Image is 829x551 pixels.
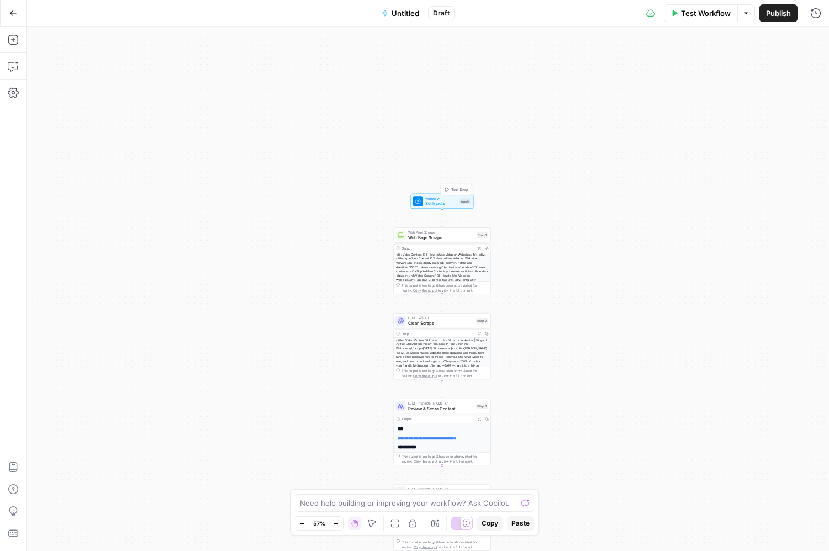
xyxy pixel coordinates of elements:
[476,404,488,409] div: Step 3
[313,519,325,528] span: 57%
[759,4,798,22] button: Publish
[441,294,443,312] g: Edge from step_1 to step_2
[402,417,474,422] div: Output
[511,518,530,528] span: Paste
[408,320,473,326] span: Clean Scrape
[766,8,791,19] span: Publish
[664,4,737,22] button: Test Workflow
[402,539,488,549] div: This output is too large & has been abbreviated for review. to view the full content.
[402,246,474,251] div: Output
[393,227,491,294] div: Web Page ScrapeWeb Page ScrapeStep 1Output<h1>Video Content 101: How to Use Video on Websites</h1...
[442,186,471,194] button: Test Step
[375,4,426,22] button: Untitled
[394,252,490,308] div: <h1>Video Content 101: How to Use Video on Websites</h1><div><title><p>Video Content 101: How to ...
[441,209,443,227] g: Edge from start to step_1
[408,234,474,240] span: Web Page Scrape
[441,465,443,484] g: Edge from step_3 to step_4
[402,454,488,464] div: This output is too large & has been abbreviated for review. to view the full content.
[433,8,450,18] span: Draft
[451,187,468,192] span: Test Step
[477,516,503,531] button: Copy
[476,318,488,324] div: Step 2
[425,196,456,201] span: Workflow
[507,516,534,531] button: Paste
[392,8,419,19] span: Untitled
[393,313,491,380] div: LLM · GPT-4.1Clean ScrapeStep 2Output<title> Video Content 101: How to Use Video on Websites | Vi...
[414,288,437,292] span: Copy the output
[414,374,437,378] span: Copy the output
[402,283,488,293] div: This output is too large & has been abbreviated for review. to view the full content.
[408,230,474,235] span: Web Page Scrape
[393,194,491,209] div: WorkflowSet InputsInputsTest Step
[414,545,437,549] span: Copy the output
[482,518,498,528] span: Copy
[408,405,473,411] span: Review & Score Content
[681,8,731,19] span: Test Workflow
[402,331,474,336] div: Output
[425,200,456,206] span: Set Inputs
[459,198,471,204] div: Inputs
[477,232,488,238] div: Step 1
[408,486,473,491] span: LLM · [PERSON_NAME] 4.1
[441,380,443,398] g: Edge from step_2 to step_3
[408,401,473,406] span: LLM · [PERSON_NAME] 4.1
[408,315,473,320] span: LLM · GPT-4.1
[402,368,488,378] div: This output is too large & has been abbreviated for review. to view the full content.
[414,459,437,463] span: Copy the output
